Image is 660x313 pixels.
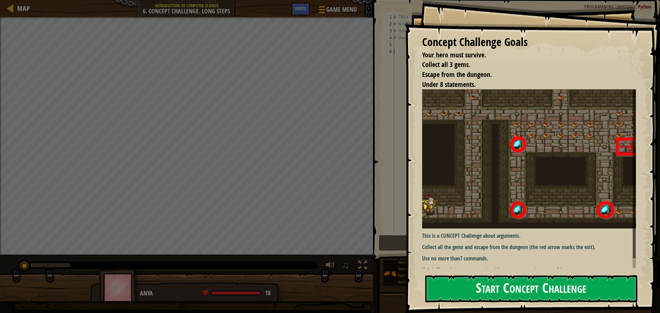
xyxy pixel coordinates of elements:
span: Map [17,4,30,13]
div: 2 [383,21,394,27]
span: ♫ [342,260,349,270]
span: Under 8 statements. [422,80,476,89]
span: Game Menu [326,5,357,14]
span: Hints [295,5,306,12]
span: hero.moveRight(steps) [398,273,450,278]
p: Use no more than . [422,255,641,262]
div: Concept Challenge Goals [422,34,636,50]
a: Map [14,4,30,13]
span: Escape from the dungeon. [422,70,492,79]
span: hero.moveUp(steps) [398,280,443,285]
strong: 7 commands [460,255,487,262]
img: Asses2 [422,89,641,228]
p: Collect all the gems and escape from the dungeon (the red arrow marks the exit). [422,243,641,251]
button: Adjust volume [323,259,337,273]
div: Anya [140,289,276,298]
p: This is a CONCEPT Challenge about arguments. [422,232,641,240]
div: 4 [383,34,394,41]
img: thang_avatar_frame.png [99,268,139,306]
p: You will need to use arguments with your movement commands! [422,266,641,274]
div: 6 [383,48,394,55]
button: Run [379,235,649,251]
span: 18 [265,289,271,297]
button: Toggle fullscreen [356,259,370,273]
button: Game Menu [313,3,361,19]
div: health: 18 / 18 [203,290,271,296]
div: 1 [383,14,394,21]
span: Your hero must survive. [422,50,486,59]
div: 5 [383,41,394,48]
span: Collect all 3 gems. [422,60,470,69]
span: hero.moveLeft(steps) [398,267,448,272]
button: Start Concept Challenge [425,275,637,302]
li: Collect all 3 gems. [414,60,634,70]
li: Your hero must survive. [414,50,634,60]
div: 3 [383,27,394,34]
span: hero.moveDown(steps) [398,260,448,265]
li: Escape from the dungeon. [414,70,634,80]
button: ♫ [341,259,352,273]
li: Under 8 statements. [414,80,634,90]
img: portrait.png [383,267,396,280]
